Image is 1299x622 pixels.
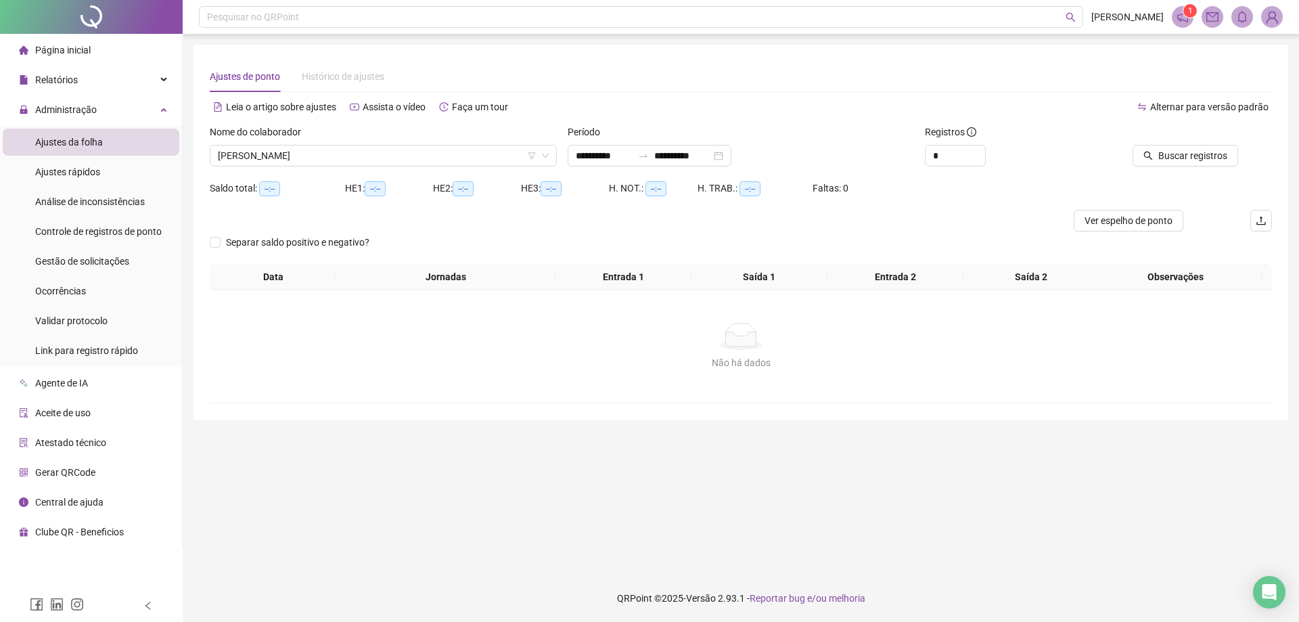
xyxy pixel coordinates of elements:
span: swap [1137,102,1147,112]
span: Relatórios [35,74,78,85]
span: Agente de IA [35,378,88,388]
span: qrcode [19,468,28,477]
span: Análise de inconsistências [35,196,145,207]
div: H. TRAB.: [698,181,813,196]
span: Versão [686,593,716,604]
span: Administração [35,104,97,115]
th: Saída 2 [963,264,1099,290]
span: history [439,102,449,112]
div: H. NOT.: [609,181,698,196]
span: to [638,150,649,161]
div: Não há dados [226,355,1256,370]
img: 78180 [1262,7,1282,27]
span: search [1143,151,1153,160]
div: HE 3: [521,181,609,196]
label: Nome do colaborador [210,125,310,139]
span: facebook [30,598,43,611]
span: 1 [1188,6,1193,16]
span: file [19,75,28,85]
span: filter [528,152,536,160]
span: Observações [1095,269,1256,284]
span: Controle de registros de ponto [35,226,162,237]
span: Atestado técnico [35,437,106,448]
th: Jornadas [336,264,555,290]
span: gift [19,527,28,537]
th: Saída 1 [691,264,827,290]
span: Assista o vídeo [363,102,426,112]
span: ARLEI CARVALHO VIEIRA [218,146,549,166]
span: audit [19,408,28,418]
span: Gestão de solicitações [35,256,129,267]
footer: QRPoint © 2025 - 2.93.1 - [183,575,1299,622]
span: Ajustes da folha [35,137,103,148]
span: solution [19,438,28,447]
span: bell [1236,11,1248,23]
span: info-circle [19,497,28,507]
span: info-circle [967,127,976,137]
div: HE 2: [433,181,521,196]
button: Ver espelho de ponto [1074,210,1183,231]
span: Ajustes rápidos [35,166,100,177]
span: --:-- [541,181,562,196]
span: --:-- [365,181,386,196]
span: file-text [213,102,223,112]
span: Registros [925,125,976,139]
span: Alternar para versão padrão [1150,102,1269,112]
span: mail [1206,11,1218,23]
span: linkedin [50,598,64,611]
span: Separar saldo positivo e negativo? [221,235,375,250]
span: Ocorrências [35,286,86,296]
span: --:-- [259,181,280,196]
span: Buscar registros [1158,148,1227,163]
span: Validar protocolo [35,315,108,326]
span: instagram [70,598,84,611]
sup: 1 [1183,4,1197,18]
span: Aceite de uso [35,407,91,418]
span: lock [19,105,28,114]
div: HE 1: [345,181,433,196]
span: Ver espelho de ponto [1085,213,1172,228]
span: Reportar bug e/ou melhoria [750,593,865,604]
span: Página inicial [35,45,91,55]
span: notification [1177,11,1189,23]
th: Observações [1089,264,1262,290]
span: Central de ajuda [35,497,104,508]
div: Saldo total: [210,181,345,196]
span: search [1066,12,1076,22]
span: Faltas: 0 [813,183,848,194]
label: Período [568,125,609,139]
span: Leia o artigo sobre ajustes [226,102,336,112]
th: Entrada 2 [827,264,963,290]
span: home [19,45,28,55]
span: youtube [350,102,359,112]
th: Data [210,264,336,290]
span: Clube QR - Beneficios [35,527,124,537]
span: upload [1256,215,1267,226]
th: Entrada 1 [555,264,691,290]
span: --:-- [645,181,666,196]
span: Link para registro rápido [35,345,138,356]
span: Faça um tour [452,102,508,112]
div: Open Intercom Messenger [1253,576,1285,608]
span: [PERSON_NAME] [1091,9,1164,24]
span: --:-- [453,181,474,196]
span: Gerar QRCode [35,467,95,478]
span: swap-right [638,150,649,161]
div: Ajustes de ponto [210,69,280,84]
span: left [143,601,153,610]
span: --:-- [739,181,760,196]
button: Buscar registros [1133,145,1238,166]
div: Histórico de ajustes [302,69,384,84]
